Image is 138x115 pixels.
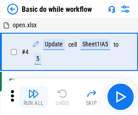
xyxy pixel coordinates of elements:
div: to [114,41,119,48]
img: Settings menu [120,4,131,15]
button: Run All [19,86,48,108]
div: Basic do while workflow [22,5,92,14]
div: Skip [86,100,97,106]
img: Run All [28,88,39,99]
img: Support [108,5,115,13]
div: Sheet1!A5 [81,39,110,50]
img: Back [7,4,18,15]
div: Run All [24,100,44,106]
button: Skip [77,86,106,108]
img: Main button [113,90,128,104]
span: # 4 [22,48,29,55]
img: Skip [86,88,97,99]
div: cell [68,41,77,48]
div: Update [43,39,65,50]
span: open.xlsx [13,21,37,29]
div: 5 [34,54,41,65]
